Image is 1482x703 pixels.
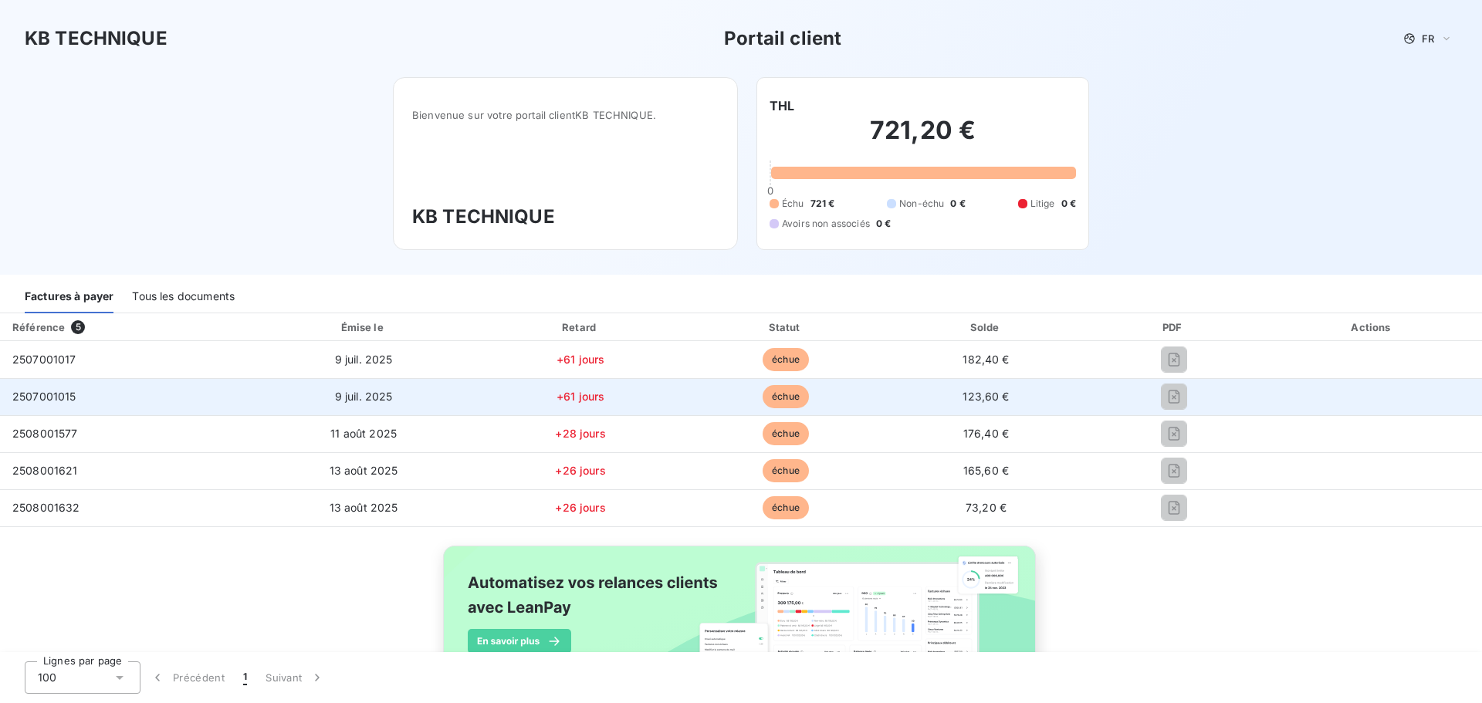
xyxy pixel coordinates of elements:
[1422,32,1434,45] span: FR
[763,459,809,482] span: échue
[25,25,167,52] h3: KB TECHNIQUE
[810,197,835,211] span: 721 €
[243,670,247,685] span: 1
[71,320,85,334] span: 5
[782,217,870,231] span: Avoirs non associés
[899,197,944,211] span: Non-échu
[256,661,334,694] button: Suivant
[25,281,113,313] div: Factures à payer
[688,319,885,335] div: Statut
[254,319,474,335] div: Émise le
[12,353,76,366] span: 2507001017
[557,353,604,366] span: +61 jours
[557,390,604,403] span: +61 jours
[335,390,393,403] span: 9 juil. 2025
[555,464,605,477] span: +26 jours
[555,501,605,514] span: +26 jours
[770,96,794,115] h6: THL
[1088,319,1260,335] div: PDF
[1061,197,1076,211] span: 0 €
[763,385,809,408] span: échue
[782,197,804,211] span: Échu
[1266,319,1479,335] div: Actions
[963,390,1009,403] span: 123,60 €
[763,496,809,519] span: échue
[890,319,1081,335] div: Solde
[12,464,78,477] span: 2508001621
[38,670,56,685] span: 100
[330,501,398,514] span: 13 août 2025
[963,464,1009,477] span: 165,60 €
[234,661,256,694] button: 1
[963,427,1009,440] span: 176,40 €
[140,661,234,694] button: Précédent
[480,319,682,335] div: Retard
[330,427,397,440] span: 11 août 2025
[12,321,65,333] div: Référence
[132,281,235,313] div: Tous les documents
[767,184,773,197] span: 0
[770,115,1076,161] h2: 721,20 €
[724,25,841,52] h3: Portail client
[12,501,80,514] span: 2508001632
[763,422,809,445] span: échue
[763,348,809,371] span: échue
[966,501,1007,514] span: 73,20 €
[963,353,1009,366] span: 182,40 €
[330,464,398,477] span: 13 août 2025
[950,197,965,211] span: 0 €
[412,109,719,121] span: Bienvenue sur votre portail client KB TECHNIQUE .
[412,203,719,231] h3: KB TECHNIQUE
[555,427,605,440] span: +28 jours
[12,427,78,440] span: 2508001577
[1030,197,1055,211] span: Litige
[876,217,891,231] span: 0 €
[335,353,393,366] span: 9 juil. 2025
[12,390,76,403] span: 2507001015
